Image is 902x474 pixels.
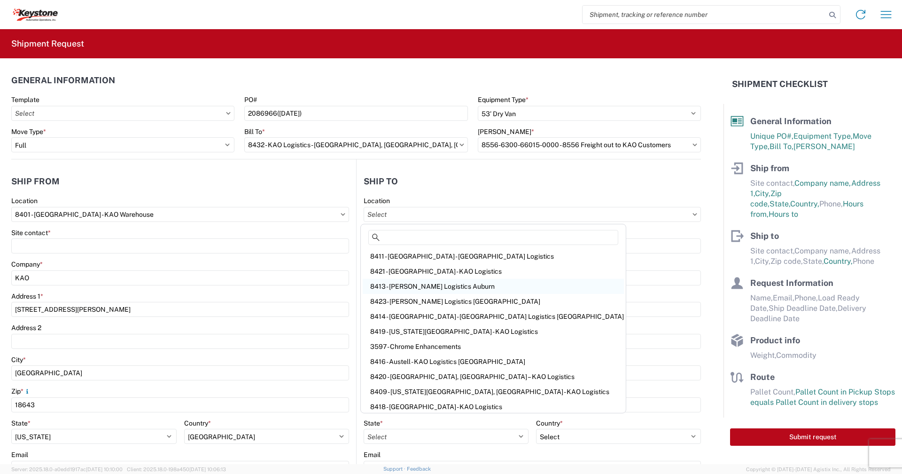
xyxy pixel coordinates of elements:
[363,399,624,414] div: 8418 - [GEOGRAPHIC_DATA] - KAO Logistics
[363,309,624,324] div: 8414 - [GEOGRAPHIC_DATA] - [GEOGRAPHIC_DATA] Logistics [GEOGRAPHIC_DATA]
[364,450,381,459] label: Email
[853,257,874,266] span: Phone
[824,257,853,266] span: Country,
[11,38,84,49] h2: Shipment Request
[478,137,701,152] input: Select
[363,339,624,354] div: 3597 - Chrome Enhancements
[793,132,853,141] span: Equipment Type,
[750,132,793,141] span: Unique PO#,
[11,197,38,205] label: Location
[11,466,123,472] span: Server: 2025.18.0-a0edd1917ac
[11,127,46,136] label: Move Type
[790,199,819,208] span: Country,
[770,142,793,151] span: Bill To,
[11,324,41,332] label: Address 2
[776,351,816,360] span: Commodity
[750,163,789,173] span: Ship from
[478,95,529,104] label: Equipment Type
[244,95,257,104] label: PO#
[11,387,31,395] label: Zip
[769,304,838,313] span: Ship Deadline Date,
[770,199,790,208] span: State,
[794,246,851,255] span: Company name,
[363,369,624,384] div: 8420 - [GEOGRAPHIC_DATA], [GEOGRAPHIC_DATA] – KAO Logistics
[86,466,123,472] span: [DATE] 10:10:00
[127,466,226,472] span: Client: 2025.18.0-198a450
[383,466,407,472] a: Support
[755,257,770,266] span: City,
[363,294,624,309] div: 8423- [PERSON_NAME] Logistics [GEOGRAPHIC_DATA]
[189,466,226,472] span: [DATE] 10:06:13
[11,76,115,85] h2: General Information
[363,354,624,369] div: 8416 - Austell - KAO Logistics [GEOGRAPHIC_DATA]
[732,79,828,90] h2: Shipment Checklist
[364,197,390,205] label: Location
[750,179,794,188] span: Site contact,
[770,257,803,266] span: Zip code,
[11,106,234,121] input: Select
[794,293,818,302] span: Phone,
[363,249,624,264] div: 8411 - [GEOGRAPHIC_DATA] - [GEOGRAPHIC_DATA] Logistics
[363,279,624,294] div: 8413 - [PERSON_NAME] Logistics Auburn
[750,293,773,302] span: Name,
[536,419,563,427] label: Country
[11,292,43,300] label: Address 1
[11,355,26,364] label: City
[364,177,398,186] h2: Ship to
[244,137,467,152] input: Select
[750,387,795,396] span: Pallet Count,
[478,127,534,136] label: [PERSON_NAME]
[750,278,833,288] span: Request Information
[11,95,39,104] label: Template
[750,231,779,241] span: Ship to
[11,229,51,237] label: Site contact
[244,127,265,136] label: Bill To
[750,351,776,360] span: Weight,
[750,387,895,407] span: Pallet Count in Pickup Stops equals Pallet Count in delivery stops
[363,324,624,339] div: 8419 - [US_STATE][GEOGRAPHIC_DATA] - KAO Logistics
[750,246,794,255] span: Site contact,
[11,450,28,459] label: Email
[11,419,31,427] label: State
[746,465,891,474] span: Copyright © [DATE]-[DATE] Agistix Inc., All Rights Reserved
[750,372,775,382] span: Route
[184,419,211,427] label: Country
[11,207,349,222] input: Select
[750,335,800,345] span: Product info
[364,207,701,222] input: Select
[583,6,826,24] input: Shipment, tracking or reference number
[819,199,843,208] span: Phone,
[407,466,431,472] a: Feedback
[11,177,60,186] h2: Ship from
[750,116,832,126] span: General Information
[755,189,770,198] span: City,
[364,419,383,427] label: State
[793,142,855,151] span: [PERSON_NAME]
[769,210,798,219] span: Hours to
[794,179,851,188] span: Company name,
[730,428,895,446] button: Submit request
[773,293,794,302] span: Email,
[363,384,624,399] div: 8409 - [US_STATE][GEOGRAPHIC_DATA], [GEOGRAPHIC_DATA] - KAO Logistics
[11,260,43,269] label: Company
[803,257,824,266] span: State,
[363,264,624,279] div: 8421 - [GEOGRAPHIC_DATA] - KAO Logistics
